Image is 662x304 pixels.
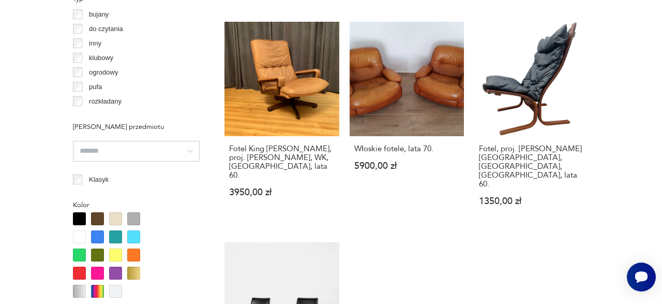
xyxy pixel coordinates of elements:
[89,38,101,49] p: inny
[479,144,584,189] h3: Fotel, proj. [PERSON_NAME][GEOGRAPHIC_DATA], [GEOGRAPHIC_DATA], [GEOGRAPHIC_DATA], lata 60.
[229,144,335,180] h3: Fotel King [PERSON_NAME], proj. [PERSON_NAME], WK, [GEOGRAPHIC_DATA], lata 60.
[89,174,109,185] p: Klasyk
[474,22,589,226] a: Fotel, proj. I. Relling, Westnofa, Norwegia, lata 60.Fotel, proj. [PERSON_NAME][GEOGRAPHIC_DATA],...
[73,199,200,211] p: Kolor
[89,81,102,93] p: pufa
[229,188,335,197] p: 3950,00 zł
[89,52,113,64] p: klubowy
[354,162,460,170] p: 5900,00 zł
[89,96,122,107] p: rozkładany
[354,144,460,153] h3: Włoskie fotele, lata 70.
[89,67,118,78] p: ogrodowy
[350,22,464,226] a: Włoskie fotele, lata 70.Włoskie fotele, lata 70.5900,00 zł
[73,121,200,133] p: [PERSON_NAME] przedmiotu
[479,197,584,206] p: 1350,00 zł
[89,23,123,35] p: do czytania
[89,9,109,20] p: bujany
[627,263,656,292] iframe: Smartsupp widget button
[224,22,339,226] a: Fotel King Strässle, proj. Andre Vandenbeuck, WK, Niemcy, lata 60.Fotel King [PERSON_NAME], proj....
